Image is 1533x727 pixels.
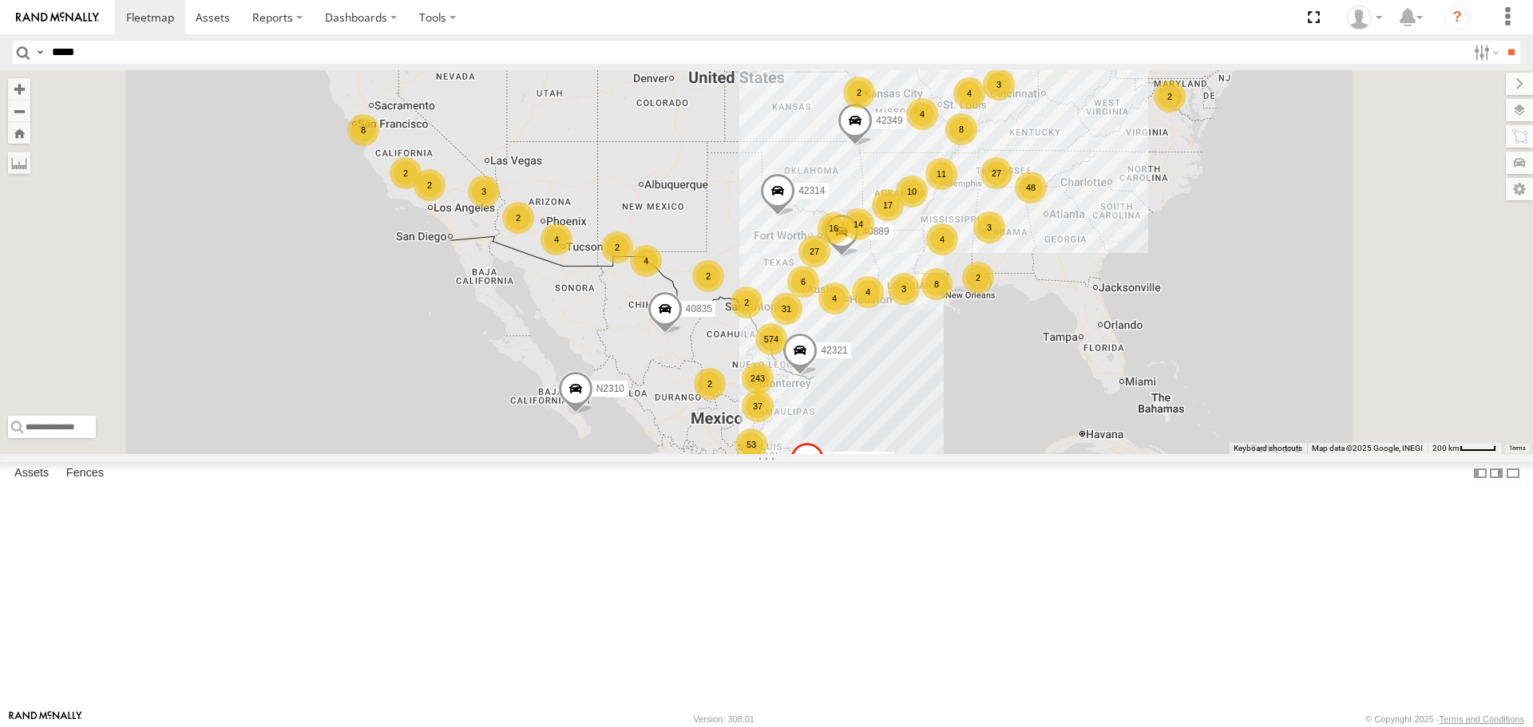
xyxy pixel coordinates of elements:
button: Zoom in [8,78,30,100]
label: Dock Summary Table to the Right [1488,462,1504,485]
div: 4 [953,77,985,109]
div: 10 [896,176,928,207]
span: N2310 [596,383,624,394]
div: Caseta Laredo TX [1341,6,1388,30]
div: 11 [925,158,957,190]
span: 42314 [798,185,825,196]
label: Measure [8,152,30,174]
label: Hide Summary Table [1505,462,1521,485]
div: 2 [414,169,446,201]
div: 2 [731,286,763,318]
div: 31 [770,293,802,325]
span: 40889 [862,226,889,237]
div: Version: 308.01 [694,714,755,724]
div: 4 [906,98,938,130]
span: Map data ©2025 Google, INEGI [1312,444,1423,452]
span: 200 km [1432,444,1460,452]
div: 17 [872,189,904,221]
label: Search Query [34,41,46,64]
span: 42321 [821,345,847,356]
button: Keyboard shortcuts [1234,443,1302,454]
label: Search Filter Options [1468,41,1502,64]
label: Dock Summary Table to the Left [1472,462,1488,485]
div: 574 [755,323,787,355]
div: 2 [390,157,422,189]
div: 4 [852,276,884,308]
div: © Copyright 2025 - [1365,714,1524,724]
div: 3 [468,176,500,207]
button: Map Scale: 200 km per 42 pixels [1428,443,1501,454]
div: 8 [347,114,379,146]
button: Zoom Home [8,122,30,144]
div: 4 [630,245,662,277]
div: 8 [921,268,953,300]
span: 42349 [876,115,902,126]
div: 2 [694,368,726,400]
div: 2 [962,262,994,294]
div: 4 [818,283,850,314]
label: Map Settings [1506,178,1533,200]
div: 27 [980,157,1012,189]
div: 2 [692,260,724,292]
div: 2 [601,231,633,263]
div: 8 [945,113,977,145]
div: 3 [983,69,1015,101]
img: rand-logo.svg [16,12,99,23]
a: Terms and Conditions [1440,714,1524,724]
div: 2 [502,202,534,234]
span: 40835 [686,303,712,314]
div: 2 [843,77,875,109]
label: Assets [6,463,57,485]
div: 3 [973,211,1005,243]
div: 4 [541,223,572,255]
div: 16 [818,212,850,244]
div: 14 [842,208,874,240]
div: 37 [742,390,774,422]
div: 27 [798,235,830,267]
div: 53 [735,429,767,460]
a: Terms (opens in new tab) [1509,444,1526,451]
div: 3 [888,273,920,305]
button: Zoom out [8,100,30,122]
a: Visit our Website [9,711,82,727]
div: 4 [926,223,958,255]
div: 6 [787,266,819,298]
i: ? [1444,5,1470,30]
div: 243 [742,362,774,394]
div: 48 [1015,172,1047,203]
div: 2 [1154,81,1186,113]
label: Fences [58,463,112,485]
